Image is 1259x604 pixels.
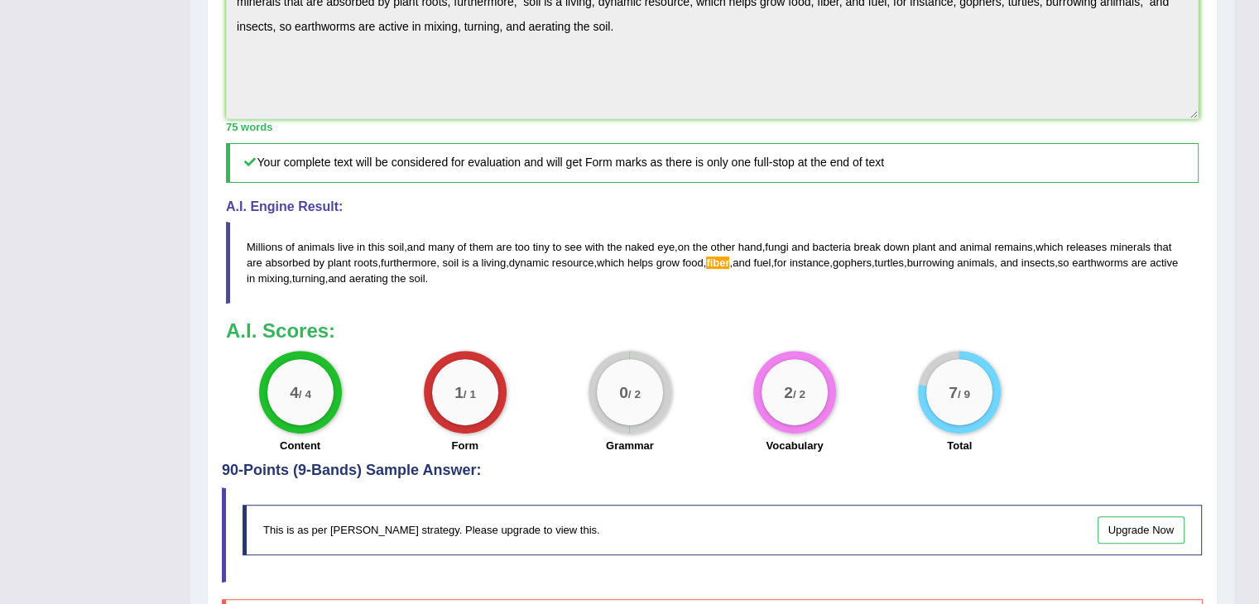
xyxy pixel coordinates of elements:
span: hand [738,241,762,253]
span: eye [657,241,675,253]
span: absorbed [265,256,310,269]
span: naked [625,241,654,253]
span: are [497,241,512,253]
span: helps [627,256,653,269]
blockquote: , , , , , , , , , , , , , , , , , , . [226,222,1199,304]
span: that [1153,241,1171,253]
span: and [939,241,957,253]
span: releases [1066,241,1107,253]
span: the [391,272,406,285]
big: 1 [454,383,464,401]
span: and [791,241,810,253]
span: turning [292,272,325,285]
span: other [710,241,735,253]
span: soil [409,272,425,285]
small: / 2 [628,387,641,400]
big: 7 [949,383,958,401]
small: / 1 [464,387,476,400]
span: them [469,241,493,253]
span: Millions [247,241,282,253]
span: dynamic [509,256,549,269]
span: animals [297,241,334,253]
span: by [313,256,324,269]
span: bacteria [812,241,850,253]
span: which [1036,241,1063,253]
span: this [368,241,385,253]
span: in [357,241,365,253]
big: 4 [290,383,299,401]
span: plant [912,241,935,253]
span: and [733,256,751,269]
span: turtles [874,256,903,269]
span: the [607,241,622,253]
span: tiny [533,241,550,253]
span: break [853,241,881,253]
span: are [247,256,262,269]
label: Grammar [606,438,654,453]
span: burrowing [906,256,954,269]
small: / 2 [793,387,805,400]
span: Possible spelling mistake. ‘fiber’ is American English. (did you mean: fibre) [706,256,729,269]
span: live [338,241,354,253]
span: soil [442,256,459,269]
span: to [552,241,561,253]
span: earthworms [1072,256,1128,269]
span: fungi [765,241,788,253]
span: a [473,256,478,269]
span: grow [656,256,680,269]
span: soil [388,241,405,253]
label: Form [451,438,478,453]
span: food [682,256,703,269]
label: Vocabulary [766,438,823,453]
span: gophers [833,256,872,269]
span: on [678,241,690,253]
span: Possible typo: you repeated a whitespace (did you mean: ) [440,256,443,269]
span: animal [959,241,991,253]
span: the [693,241,708,253]
span: so [1058,256,1069,269]
b: A.I. Scores: [226,319,335,342]
h4: A.I. Engine Result: [226,199,1199,214]
span: see [565,241,582,253]
span: too [515,241,530,253]
span: mixing [258,272,290,285]
span: insects [1021,256,1055,269]
span: are [1132,256,1147,269]
span: Possible typo: you repeated a whitespace (did you mean: ) [997,256,1001,269]
div: This is as per [PERSON_NAME] strategy. Please upgrade to view this. [243,505,1202,555]
span: resource [552,256,594,269]
span: down [883,241,909,253]
span: remains [994,241,1032,253]
span: and [407,241,425,253]
span: many [428,241,454,253]
span: and [1000,256,1018,269]
span: instance [790,256,829,269]
span: aerating [349,272,388,285]
span: and [328,272,346,285]
small: / 9 [958,387,970,400]
span: active [1150,256,1178,269]
span: in [247,272,255,285]
span: roots [353,256,377,269]
span: plant [328,256,351,269]
span: of [458,241,467,253]
span: is [462,256,469,269]
small: / 4 [298,387,310,400]
span: furthermore [381,256,436,269]
span: animals [957,256,994,269]
span: with [585,241,604,253]
label: Content [280,438,320,453]
h5: Your complete text will be considered for evaluation and will get Form marks as there is only one... [226,143,1199,182]
big: 2 [784,383,793,401]
span: fuel [753,256,771,269]
span: for [774,256,786,269]
span: which [597,256,624,269]
span: minerals [1110,241,1151,253]
big: 0 [619,383,628,401]
div: 75 words [226,119,1199,135]
label: Total [947,438,972,453]
span: of [286,241,295,253]
span: living [481,256,506,269]
a: Upgrade Now [1098,516,1185,544]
